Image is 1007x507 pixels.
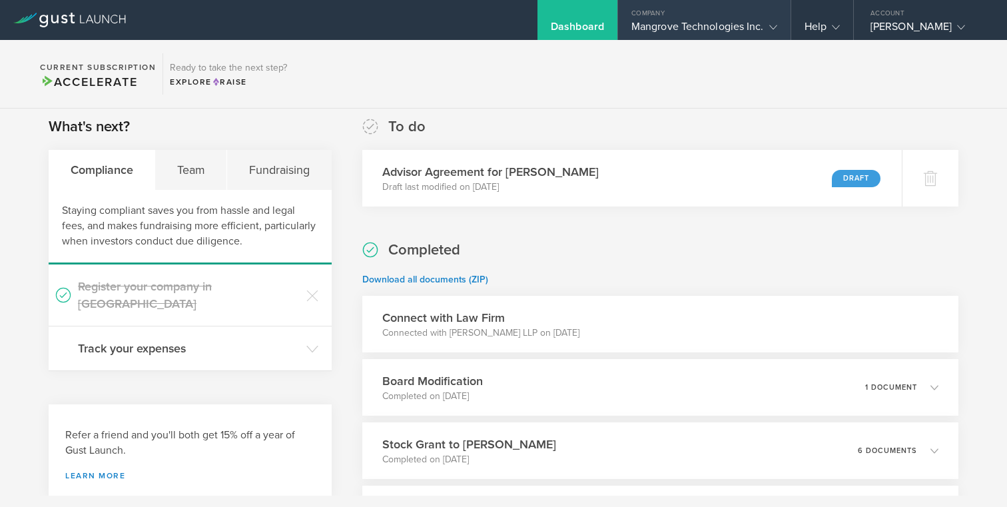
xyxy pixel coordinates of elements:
p: 1 document [865,384,917,391]
div: Draft [832,170,880,187]
div: Explore [170,76,287,88]
span: Accelerate [40,75,137,89]
h3: Register your company in [GEOGRAPHIC_DATA] [78,278,300,312]
p: Draft last modified on [DATE] [382,181,599,194]
h3: Ready to take the next step? [170,63,287,73]
div: Ready to take the next step?ExploreRaise [163,53,294,95]
div: Compliance [49,150,155,190]
p: Connected with [PERSON_NAME] LLP on [DATE] [382,326,579,340]
p: Completed on [DATE] [382,453,556,466]
iframe: Chat Widget [940,443,1007,507]
div: Advisor Agreement for [PERSON_NAME]Draft last modified on [DATE]Draft [362,150,902,207]
p: Completed on [DATE] [382,390,483,403]
div: Team [155,150,227,190]
h3: Stock Grant to [PERSON_NAME] [382,436,556,453]
h3: Board Modification [382,372,483,390]
h2: To do [388,117,426,137]
div: Staying compliant saves you from hassle and legal fees, and makes fundraising more efficient, par... [49,190,332,264]
a: Download all documents (ZIP) [362,274,488,285]
h2: What's next? [49,117,130,137]
div: Fundraising [227,150,331,190]
div: Mangrove Technologies Inc. [631,20,777,40]
div: [PERSON_NAME] [870,20,984,40]
span: Raise [212,77,247,87]
h2: Current Subscription [40,63,156,71]
div: Help [805,20,840,40]
h3: Refer a friend and you'll both get 15% off a year of Gust Launch. [65,428,315,458]
a: Learn more [65,472,315,480]
div: Dashboard [551,20,604,40]
h3: Track your expenses [78,340,300,357]
h2: Completed [388,241,460,260]
h3: Connect with Law Firm [382,309,579,326]
h3: Advisor Agreement for [PERSON_NAME] [382,163,599,181]
p: 6 documents [858,447,917,454]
